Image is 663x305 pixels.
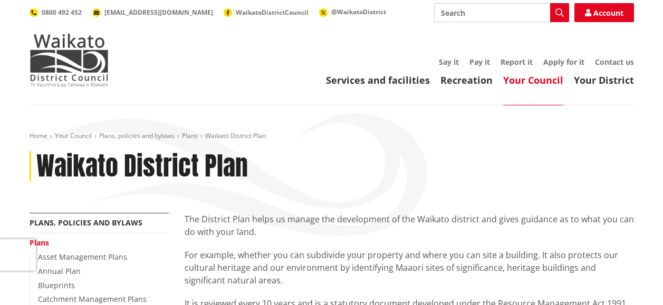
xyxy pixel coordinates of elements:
[30,218,142,228] a: Plans, policies and bylaws
[501,57,533,67] a: Report it
[38,294,147,304] a: Catchment Management Plans
[30,8,82,17] a: 0800 492 452
[185,249,634,287] p: For example, whether you can subdivide your property and where you can site a building. It also p...
[319,7,386,16] a: @WaikatoDistrict
[469,57,490,67] a: Pay it
[440,74,493,86] a: Recreation
[38,266,81,276] a: Annual Plan
[185,213,634,238] p: The District Plan helps us manage the development of the Waikato district and gives guidance as t...
[326,74,430,86] a: Services and facilities
[38,252,127,262] a: Asset Management Plans
[30,34,109,86] img: Waikato District Council - Te Kaunihera aa Takiwaa o Waikato
[38,280,75,290] a: Blueprints
[55,131,92,140] a: Your Council
[595,57,634,67] a: Contact us
[30,132,634,141] nav: breadcrumb
[205,131,266,140] span: Waikato District Plan
[104,8,213,17] span: [EMAIL_ADDRESS][DOMAIN_NAME]
[42,8,82,17] span: 0800 492 452
[30,131,47,140] a: Home
[236,8,309,17] span: WaikatoDistrictCouncil
[331,7,386,16] span: @WaikatoDistrict
[434,3,569,22] input: Search input
[503,74,563,86] a: Your Council
[574,74,634,86] a: Your District
[182,131,198,140] a: Plans
[574,3,634,22] a: Account
[99,131,175,140] a: Plans, policies and bylaws
[224,8,309,17] a: WaikatoDistrictCouncil
[543,57,584,67] a: Apply for it
[36,151,248,182] h1: Waikato District Plan
[92,8,213,17] a: [EMAIL_ADDRESS][DOMAIN_NAME]
[30,238,49,248] a: Plans
[439,57,459,67] a: Say it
